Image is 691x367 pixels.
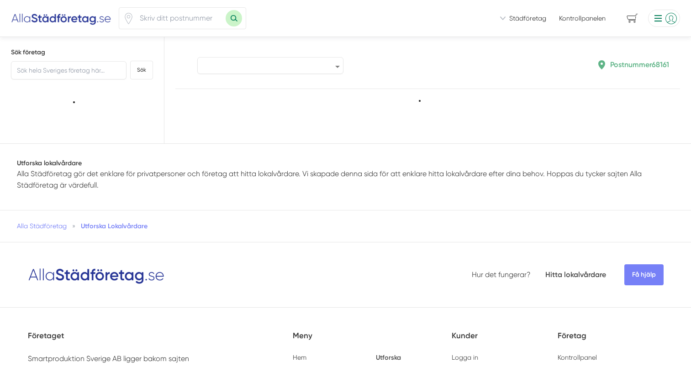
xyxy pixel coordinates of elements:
input: Sök hela Sveriges företag här... [11,61,127,79]
h5: Företaget [28,330,293,353]
h5: Meny [293,330,452,353]
input: Skriv ditt postnummer [134,8,226,29]
button: Sök [130,61,153,79]
nav: Breadcrumb [17,221,675,231]
a: Utforska [376,353,401,362]
a: Hem [293,354,306,361]
a: Utforska Lokalvårdare [81,222,148,230]
a: Alla Städföretag [17,222,67,230]
h5: Företag [558,330,664,353]
a: Logga in [452,354,478,361]
a: Kontrollpanel [558,354,597,361]
svg: Pin / Karta [123,13,134,24]
a: Kontrollpanelen [559,14,606,23]
h5: Kunder [452,330,558,353]
p: Postnummer 68161 [610,59,669,70]
img: Alla Städföretag [11,11,111,26]
span: Städföretag [509,14,546,23]
a: Hitta lokalvårdare [545,270,606,279]
p: Alla Städföretag gör det enklare för privatpersoner och företag att hitta lokalvårdare. Vi skapad... [17,168,675,191]
button: Sök med postnummer [226,10,242,26]
h1: Utforska lokalvårdare [17,158,675,168]
h5: Sök företag [11,48,153,57]
img: Logotyp Alla Städföretag [28,265,165,285]
span: Få hjälp [624,264,664,285]
a: Hur det fungerar? [472,270,531,279]
span: Klicka för att använda din position. [123,13,134,24]
span: navigation-cart [620,10,644,26]
span: » [72,221,75,231]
